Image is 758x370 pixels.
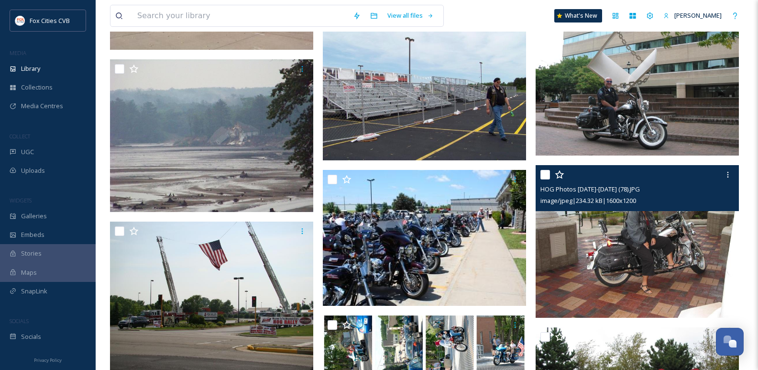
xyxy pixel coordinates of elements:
span: Embeds [21,230,44,239]
span: Media Centres [21,101,63,111]
img: images.png [15,16,25,25]
span: MEDIA [10,49,26,56]
img: HOG Photos 2007-2010 (78).JPG [536,165,739,318]
span: Socials [21,332,41,341]
span: Galleries [21,212,47,221]
button: Open Chat [716,328,744,356]
a: View all files [383,6,439,25]
span: [PERSON_NAME] [674,11,722,20]
a: Privacy Policy [34,354,62,365]
img: HOG Photos 2007-2010 (6).jpg [323,8,526,161]
img: HOG Photos 2007-2010 (68).jpg [110,59,313,212]
input: Search your library [132,5,348,26]
span: Fox Cities CVB [30,16,70,25]
span: COLLECT [10,133,30,140]
span: Privacy Policy [34,357,62,363]
span: WIDGETS [10,197,32,204]
span: Uploads [21,166,45,175]
span: Collections [21,83,53,92]
span: Stories [21,249,42,258]
img: HOG Photos 2007-2010 (82).jpg [323,170,526,306]
span: Maps [21,268,37,277]
span: image/jpeg | 234.32 kB | 1600 x 1200 [540,196,636,205]
span: SOCIALS [10,317,29,325]
span: SnapLink [21,287,47,296]
span: HOG Photos [DATE]-[DATE] (78).JPG [540,185,640,193]
span: UGC [21,147,34,157]
img: HOG Photos 2007-2010 (24).JPG [536,3,739,156]
a: What's New [554,9,602,22]
a: [PERSON_NAME] [659,6,726,25]
span: Library [21,64,40,73]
